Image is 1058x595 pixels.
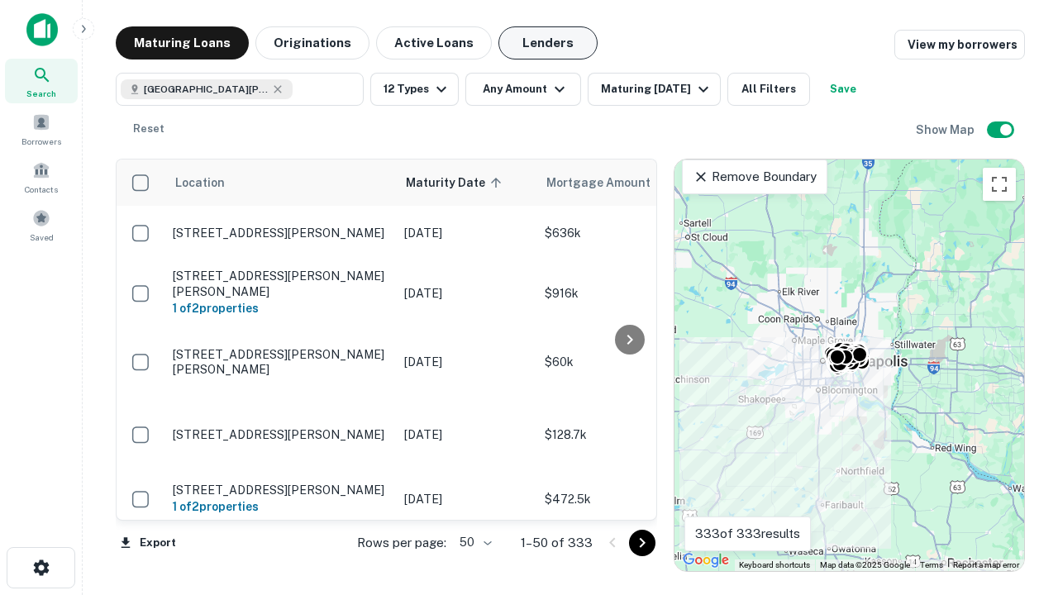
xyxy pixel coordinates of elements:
p: $636k [545,224,710,242]
button: Toggle fullscreen view [983,168,1016,201]
p: Rows per page: [357,533,446,553]
p: [DATE] [404,224,528,242]
button: 12 Types [370,73,459,106]
span: Location [174,173,225,193]
p: $60k [545,353,710,371]
a: Borrowers [5,107,78,151]
div: 50 [453,531,494,555]
button: Maturing Loans [116,26,249,59]
p: [DATE] [404,490,528,508]
span: Search [26,87,56,100]
th: Location [164,159,396,206]
iframe: Chat Widget [975,463,1058,542]
div: Maturing [DATE] [601,79,713,99]
a: Saved [5,202,78,247]
img: capitalize-icon.png [26,13,58,46]
span: Map data ©2025 Google [820,560,910,569]
button: Lenders [498,26,598,59]
a: Open this area in Google Maps (opens a new window) [679,550,733,571]
span: [GEOGRAPHIC_DATA][PERSON_NAME], [GEOGRAPHIC_DATA], [GEOGRAPHIC_DATA] [144,82,268,97]
p: 333 of 333 results [695,524,800,544]
button: Keyboard shortcuts [739,559,810,571]
th: Mortgage Amount [536,159,718,206]
button: Export [116,531,180,555]
a: Terms (opens in new tab) [920,560,943,569]
button: All Filters [727,73,810,106]
button: Reset [122,112,175,145]
p: [DATE] [404,426,528,444]
p: [STREET_ADDRESS][PERSON_NAME] [173,226,388,240]
p: $128.7k [545,426,710,444]
p: [STREET_ADDRESS][PERSON_NAME] [173,427,388,442]
img: Google [679,550,733,571]
button: Active Loans [376,26,492,59]
th: Maturity Date [396,159,536,206]
p: Remove Boundary [693,167,816,187]
button: Save your search to get updates of matches that match your search criteria. [817,73,870,106]
button: Originations [255,26,369,59]
span: Mortgage Amount [546,173,672,193]
span: Contacts [25,183,58,196]
p: [STREET_ADDRESS][PERSON_NAME][PERSON_NAME] [173,347,388,377]
a: Report a map error [953,560,1019,569]
h6: Show Map [916,121,977,139]
a: Contacts [5,155,78,199]
h6: 1 of 2 properties [173,299,388,317]
button: Any Amount [465,73,581,106]
button: Go to next page [629,530,655,556]
p: $472.5k [545,490,710,508]
h6: 1 of 2 properties [173,497,388,516]
span: Maturity Date [406,173,507,193]
button: Maturing [DATE] [588,73,721,106]
p: [STREET_ADDRESS][PERSON_NAME] [173,483,388,497]
p: [DATE] [404,284,528,302]
p: 1–50 of 333 [521,533,593,553]
span: Saved [30,231,54,244]
p: $916k [545,284,710,302]
span: Borrowers [21,135,61,148]
a: View my borrowers [894,30,1025,59]
p: [DATE] [404,353,528,371]
div: 0 0 [674,159,1024,571]
a: Search [5,59,78,103]
p: [STREET_ADDRESS][PERSON_NAME][PERSON_NAME] [173,269,388,298]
